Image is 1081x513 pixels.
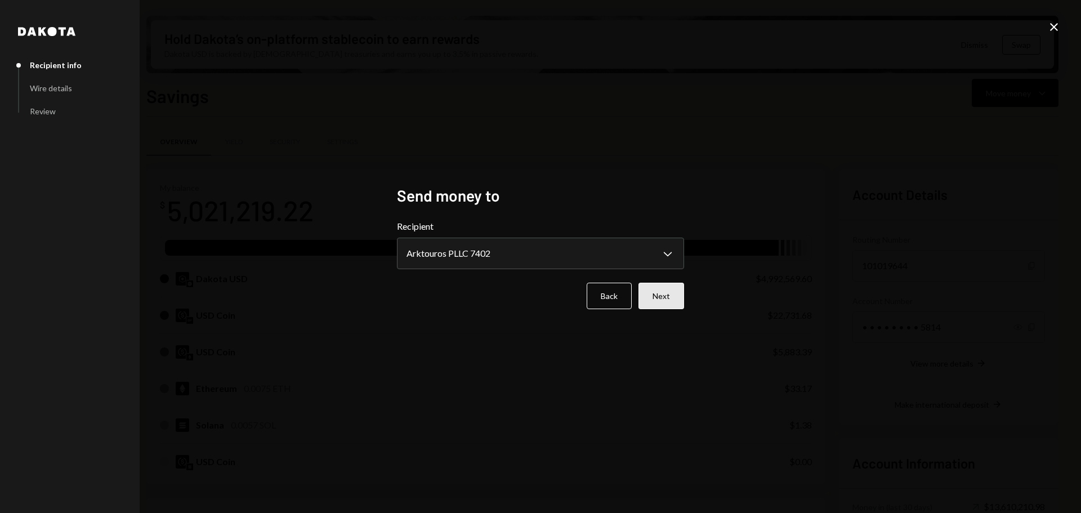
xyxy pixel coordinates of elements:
[397,185,684,207] h2: Send money to
[397,220,684,233] label: Recipient
[30,106,56,116] div: Review
[397,238,684,269] button: Recipient
[30,60,82,70] div: Recipient info
[30,83,72,93] div: Wire details
[587,283,632,309] button: Back
[638,283,684,309] button: Next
